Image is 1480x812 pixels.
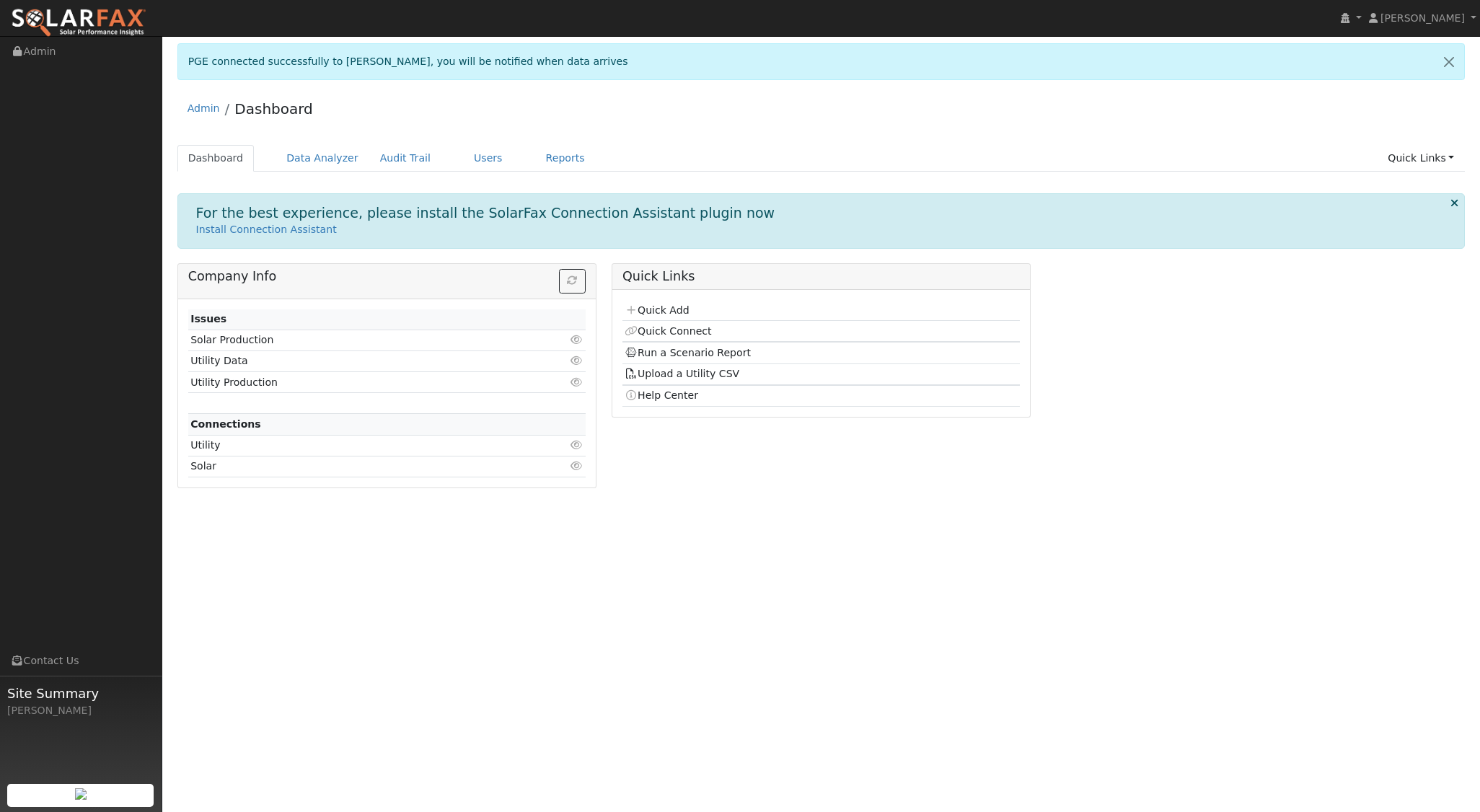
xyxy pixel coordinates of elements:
[190,313,226,325] strong: Issues
[7,684,154,703] span: Site Summary
[234,100,313,118] a: Dashboard
[177,43,1466,80] div: PGE connected successfully to [PERSON_NAME], you will be notified when data arrives
[7,703,154,718] div: [PERSON_NAME]
[188,269,586,284] h5: Company Info
[625,368,739,379] a: Upload a Utility CSV
[571,356,583,366] i: Click to view
[571,440,583,450] i: Click to view
[463,145,514,172] a: Users
[75,788,87,800] img: retrieve
[1377,145,1465,172] a: Quick Links
[188,330,521,350] td: Solar Production
[11,8,146,38] img: SolarFax
[625,347,751,358] a: Run a Scenario Report
[188,435,521,456] td: Utility
[196,224,337,235] a: Install Connection Assistant
[625,325,711,337] a: Quick Connect
[625,389,698,401] a: Help Center
[622,269,1020,284] h5: Quick Links
[369,145,441,172] a: Audit Trail
[1434,44,1464,79] a: Close
[177,145,255,172] a: Dashboard
[188,456,521,477] td: Solar
[188,102,220,114] a: Admin
[571,377,583,387] i: Click to view
[196,205,775,221] h1: For the best experience, please install the SolarFax Connection Assistant plugin now
[188,350,521,371] td: Utility Data
[190,418,261,430] strong: Connections
[625,304,689,316] a: Quick Add
[276,145,369,172] a: Data Analyzer
[1380,12,1465,24] span: [PERSON_NAME]
[188,372,521,393] td: Utility Production
[571,335,583,345] i: Click to view
[571,461,583,471] i: Click to view
[535,145,596,172] a: Reports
